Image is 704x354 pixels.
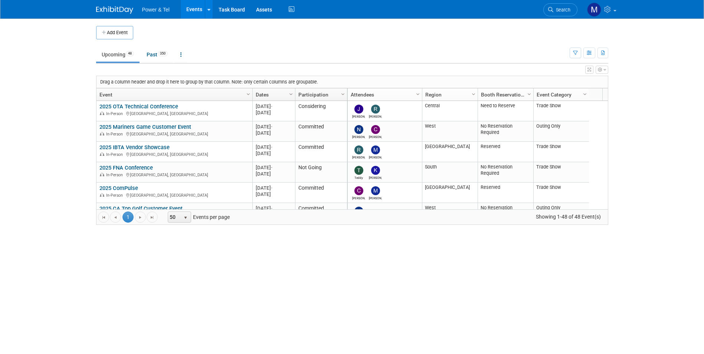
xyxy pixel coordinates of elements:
div: Michael Mackeben [369,154,382,159]
span: select [183,215,189,221]
div: [DATE] [256,185,292,191]
div: [GEOGRAPHIC_DATA], [GEOGRAPHIC_DATA] [99,110,249,117]
div: [GEOGRAPHIC_DATA], [GEOGRAPHIC_DATA] [99,192,249,198]
div: Judd Bartley [352,114,365,118]
td: Trade Show [533,162,589,183]
div: Nate Derbyshire [352,134,365,139]
img: In-Person Event [100,152,104,156]
div: [DATE] [256,205,292,212]
a: Past350 [141,47,173,62]
div: Kevin Wilkes [369,175,382,180]
td: Considering [295,101,347,121]
td: Reserved [478,183,533,203]
div: [GEOGRAPHIC_DATA], [GEOGRAPHIC_DATA] [99,171,249,178]
a: Column Settings [287,88,295,99]
td: Outing Only [533,203,589,223]
td: West [422,203,478,223]
a: Go to the previous page [110,212,121,223]
a: Booth Reservation Status [481,88,528,101]
td: [GEOGRAPHIC_DATA] [422,142,478,162]
a: Upcoming48 [96,47,140,62]
td: Committed [295,142,347,162]
img: Michael Mackeben [371,186,380,195]
td: Reserved [478,142,533,162]
span: In-Person [106,152,125,157]
a: Search [543,3,577,16]
a: 2025 OTA Technical Conference [99,103,178,110]
img: Chris Noora [354,186,363,195]
td: Trade Show [533,101,589,121]
span: In-Person [106,193,125,198]
span: - [271,144,272,150]
td: Committed [295,121,347,142]
a: 2025 IBTA Vendor Showcase [99,144,170,151]
img: Nate Derbyshire [354,207,363,216]
span: 350 [158,51,168,56]
div: [DATE] [256,150,292,157]
td: No Reservation Required [478,203,533,223]
span: In-Person [106,173,125,177]
a: Go to the last page [147,212,158,223]
span: 50 [168,212,181,222]
img: In-Person Event [100,193,104,197]
td: South [422,162,478,183]
div: Robert Zuzek [369,114,382,118]
a: Column Settings [581,88,589,99]
span: Column Settings [471,91,477,97]
div: [DATE] [256,171,292,177]
div: [GEOGRAPHIC_DATA], [GEOGRAPHIC_DATA] [99,131,249,137]
img: Michael Mackeben [371,145,380,154]
div: Teddy Dye [352,175,365,180]
div: Chris Noora [352,195,365,200]
div: [DATE] [256,144,292,150]
td: Committed [295,183,347,203]
span: - [271,185,272,191]
span: Search [553,7,570,13]
span: - [271,124,272,130]
img: Robert Zuzek [371,105,380,114]
div: [GEOGRAPHIC_DATA], [GEOGRAPHIC_DATA] [99,151,249,157]
div: [DATE] [256,191,292,197]
div: [DATE] [256,130,292,136]
img: In-Person Event [100,173,104,176]
img: Madalyn Bobbitt [587,3,601,17]
a: Go to the next page [135,212,146,223]
a: Event [99,88,248,101]
td: Central [422,101,478,121]
a: 2025 CA Top Golf Customer Event [99,205,183,212]
td: Trade Show [533,142,589,162]
span: Events per page [158,212,237,223]
img: Judd Bartley [354,105,363,114]
span: Showing 1-48 of 48 Event(s) [529,212,608,222]
span: Power & Tel [142,7,170,13]
img: Chad Smith [371,125,380,134]
span: In-Person [106,111,125,116]
a: 2025 Mariners Game Customer Event [99,124,191,130]
span: 48 [126,51,134,56]
span: In-Person [106,132,125,137]
a: Column Settings [244,88,252,99]
span: - [271,165,272,170]
img: In-Person Event [100,132,104,135]
span: 1 [122,212,134,223]
span: Column Settings [582,91,588,97]
a: Column Settings [414,88,422,99]
td: Need to Reserve [478,101,533,121]
div: Michael Mackeben [369,195,382,200]
td: Committed [295,203,347,223]
span: Column Settings [340,91,346,97]
td: Not Going [295,162,347,183]
span: Go to the previous page [112,214,118,220]
div: Drag a column header and drop it here to group by that column. Note: only certain columns are gro... [96,76,608,88]
a: Attendees [351,88,417,101]
div: [DATE] [256,103,292,109]
div: [DATE] [256,124,292,130]
span: Column Settings [415,91,421,97]
div: Ron Rafalzik [352,154,365,159]
img: Teddy Dye [354,166,363,175]
a: Participation [298,88,342,101]
a: Column Settings [525,88,533,99]
a: 2025 ComPulse [99,185,138,191]
span: Column Settings [288,91,294,97]
td: Outing Only [533,121,589,142]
